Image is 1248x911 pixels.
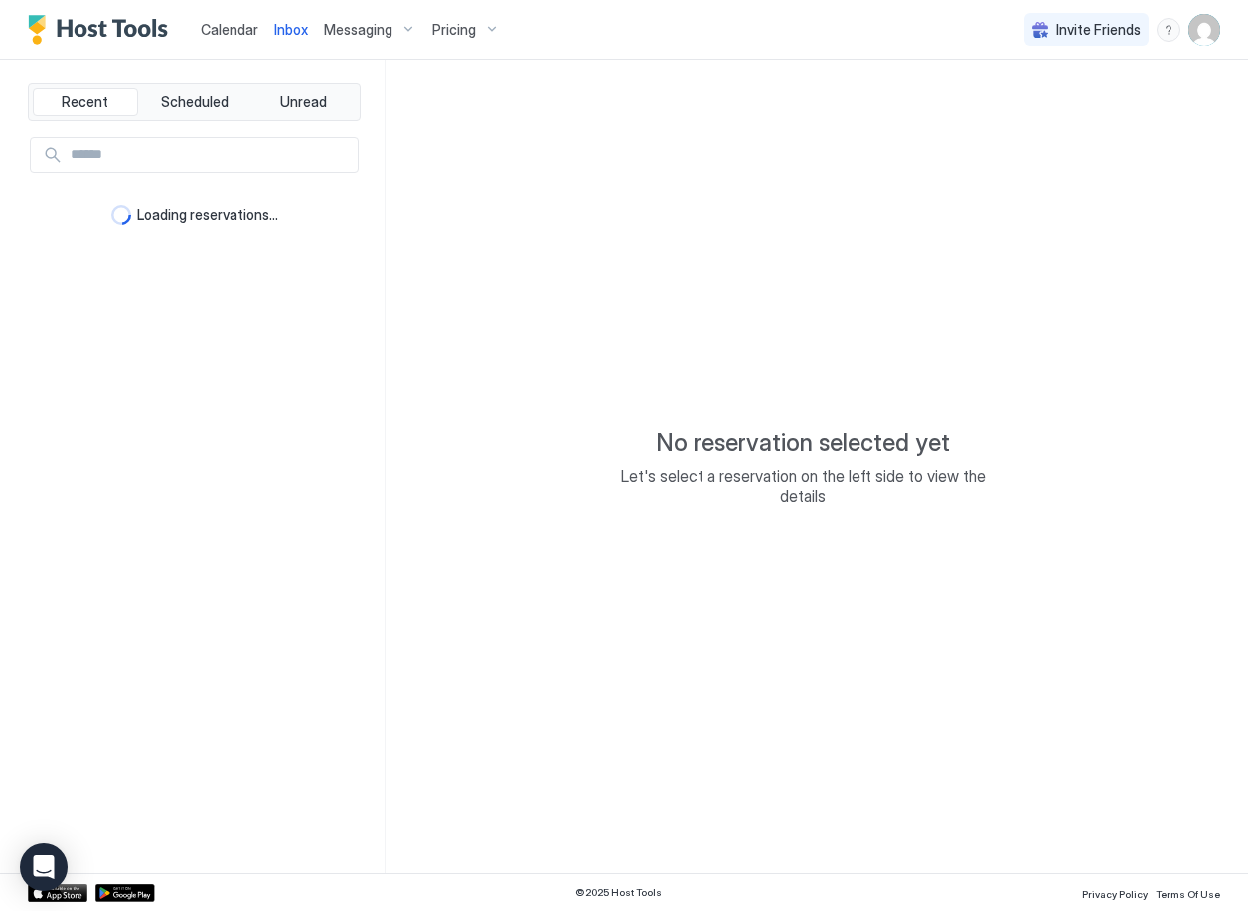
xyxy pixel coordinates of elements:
a: Terms Of Use [1156,882,1220,903]
button: Scheduled [142,88,247,116]
input: Input Field [63,138,358,172]
div: loading [111,205,131,225]
a: Privacy Policy [1082,882,1148,903]
a: App Store [28,884,87,902]
span: Recent [62,93,108,111]
button: Recent [33,88,138,116]
a: Google Play Store [95,884,155,902]
div: tab-group [28,83,361,121]
span: Let's select a reservation on the left side to view the details [604,466,1002,506]
a: Calendar [201,19,258,40]
span: Calendar [201,21,258,38]
div: Open Intercom Messenger [20,843,68,891]
span: Messaging [324,21,392,39]
a: Inbox [274,19,308,40]
span: Scheduled [161,93,229,111]
div: menu [1157,18,1180,42]
div: User profile [1188,14,1220,46]
span: Terms Of Use [1156,888,1220,900]
button: Unread [250,88,356,116]
span: © 2025 Host Tools [575,886,662,899]
span: Loading reservations... [137,206,278,224]
span: No reservation selected yet [656,428,950,458]
span: Privacy Policy [1082,888,1148,900]
span: Invite Friends [1056,21,1141,39]
a: Host Tools Logo [28,15,177,45]
span: Unread [280,93,327,111]
span: Pricing [432,21,476,39]
span: Inbox [274,21,308,38]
